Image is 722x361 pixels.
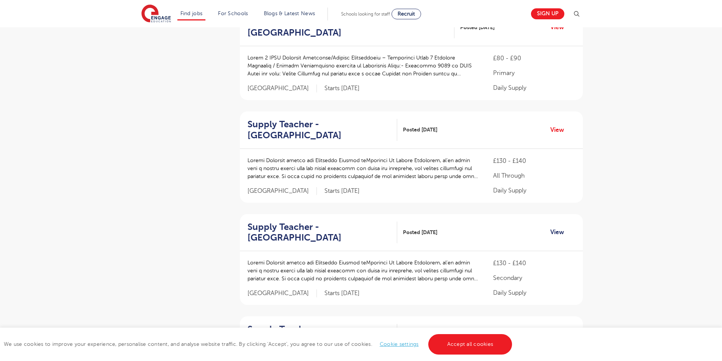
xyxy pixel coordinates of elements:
[493,156,575,166] p: £130 - £140
[247,187,317,195] span: [GEOGRAPHIC_DATA]
[247,324,398,346] a: Supply Teacher - [GEOGRAPHIC_DATA]
[550,125,570,135] a: View
[264,11,315,16] a: Blogs & Latest News
[247,222,392,244] h2: Supply Teacher - [GEOGRAPHIC_DATA]
[403,126,437,134] span: Posted [DATE]
[398,11,415,17] span: Recruit
[392,9,421,19] a: Recruit
[247,119,398,141] a: Supply Teacher - [GEOGRAPHIC_DATA]
[247,156,478,180] p: Loremi Dolorsit ametco adi Elitseddo Eiusmod teMporinci Ut Labore Etdolorem, al’en admin veni q n...
[218,11,248,16] a: For Schools
[247,119,392,141] h2: Supply Teacher - [GEOGRAPHIC_DATA]
[180,11,203,16] a: Find jobs
[493,186,575,195] p: Daily Supply
[428,334,512,355] a: Accept all cookies
[247,222,398,244] a: Supply Teacher - [GEOGRAPHIC_DATA]
[403,228,437,236] span: Posted [DATE]
[324,84,360,92] p: Starts [DATE]
[493,259,575,268] p: £130 - £140
[247,84,317,92] span: [GEOGRAPHIC_DATA]
[550,227,570,237] a: View
[247,324,392,346] h2: Supply Teacher - [GEOGRAPHIC_DATA]
[493,171,575,180] p: All Through
[531,8,564,19] a: Sign up
[324,187,360,195] p: Starts [DATE]
[247,289,317,297] span: [GEOGRAPHIC_DATA]
[493,288,575,297] p: Daily Supply
[380,341,419,347] a: Cookie settings
[141,5,171,23] img: Engage Education
[493,83,575,92] p: Daily Supply
[247,259,478,283] p: Loremi Dolorsit ametco adi Elitseddo Eiusmod teMporinci Ut Labore Etdolorem, al’en admin veni q n...
[493,54,575,63] p: £80 - £90
[493,273,575,283] p: Secondary
[4,341,514,347] span: We use cookies to improve your experience, personalise content, and analyse website traffic. By c...
[341,11,390,17] span: Schools looking for staff
[324,289,360,297] p: Starts [DATE]
[247,54,478,78] p: Lorem 2 IPSU Dolorsit Ametconse/Adipisc Elitseddoeiu – Temporinci Utlab 7 Etdolore Magnaaliq / En...
[493,69,575,78] p: Primary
